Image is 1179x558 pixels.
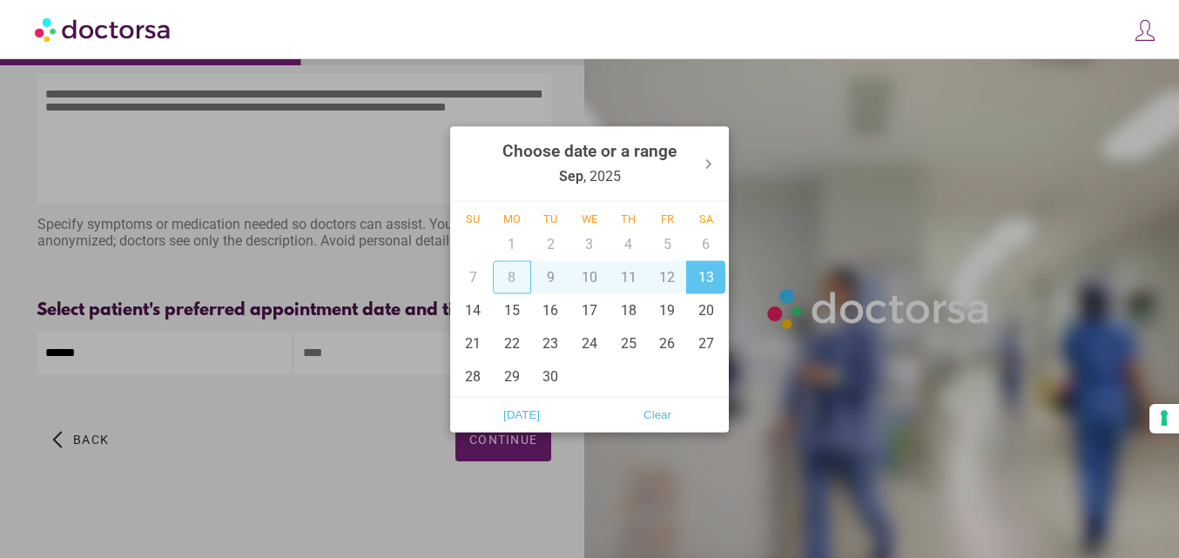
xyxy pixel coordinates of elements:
span: Clear [595,401,720,427]
div: 22 [493,326,532,360]
div: 3 [570,227,610,260]
div: 26 [648,326,687,360]
div: Su [454,212,493,225]
div: Tu [531,212,570,225]
button: Your consent preferences for tracking technologies [1149,404,1179,434]
span: [DATE] [459,401,584,427]
div: 14 [454,293,493,326]
div: Mo [493,212,532,225]
div: 12 [648,260,687,293]
div: 28 [454,360,493,393]
img: Doctorsa.com [35,10,172,49]
strong: Choose date or a range [502,140,677,160]
button: Clear [589,400,725,428]
img: icons8-customer-100.png [1133,18,1157,43]
button: [DATE] [454,400,589,428]
div: 4 [609,227,648,260]
div: 7 [454,260,493,293]
div: 21 [454,326,493,360]
div: 23 [531,326,570,360]
div: Th [609,212,648,225]
div: 29 [493,360,532,393]
div: 8 [493,260,532,293]
div: 18 [609,293,648,326]
div: 2 [531,227,570,260]
div: 6 [686,227,725,260]
div: Fr [648,212,687,225]
div: 25 [609,326,648,360]
div: 16 [531,293,570,326]
div: We [570,212,610,225]
div: 1 [493,227,532,260]
strong: Sep [559,167,583,184]
div: 11 [609,260,648,293]
div: 19 [648,293,687,326]
div: 27 [686,326,725,360]
div: 10 [570,260,610,293]
div: 9 [531,260,570,293]
div: 24 [570,326,610,360]
div: Sa [686,212,725,225]
div: , 2025 [502,130,677,197]
div: 30 [531,360,570,393]
div: 15 [493,293,532,326]
div: 13 [686,260,725,293]
div: 17 [570,293,610,326]
div: 20 [686,293,725,326]
div: 5 [648,227,687,260]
